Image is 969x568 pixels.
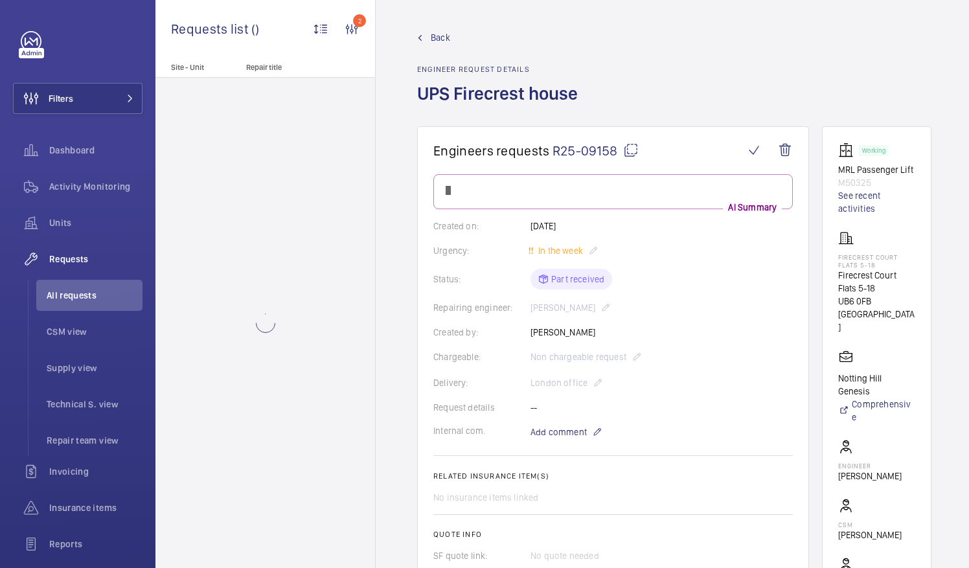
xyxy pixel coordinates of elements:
button: Filters [13,83,142,114]
p: CSM [838,521,902,528]
span: Requests list [171,21,251,37]
span: Insurance items [49,501,142,514]
span: CSM view [47,325,142,338]
h2: Quote info [433,530,793,539]
p: Firecrest Court Flats 5-18 [838,269,915,295]
p: [PERSON_NAME] [838,470,902,483]
p: M50325 [838,176,915,189]
p: Firecrest Court Flats 5-18 [838,253,915,269]
p: UB6 0FB [GEOGRAPHIC_DATA] [838,295,915,334]
span: Filters [49,92,73,105]
span: Activity Monitoring [49,180,142,193]
span: Add comment [530,426,587,438]
span: Dashboard [49,144,142,157]
p: AI Summary [723,201,782,214]
span: Invoicing [49,465,142,478]
p: Repair title [246,63,332,72]
span: R25-09158 [553,142,639,159]
h1: UPS Firecrest house [417,82,586,126]
span: Back [431,31,450,44]
p: MRL Passenger Lift [838,163,915,176]
span: Units [49,216,142,229]
span: All requests [47,289,142,302]
p: Notting Hill Genesis [838,372,915,398]
span: Requests [49,253,142,266]
p: [PERSON_NAME] [838,528,902,541]
span: Reports [49,538,142,551]
h2: Related insurance item(s) [433,471,793,481]
a: See recent activities [838,189,915,215]
span: Repair team view [47,434,142,447]
span: Supply view [47,361,142,374]
a: Comprehensive [838,398,915,424]
h2: Engineer request details [417,65,586,74]
img: elevator.svg [838,142,859,158]
p: Site - Unit [155,63,241,72]
p: Working [862,148,885,153]
span: Technical S. view [47,398,142,411]
p: Engineer [838,462,902,470]
span: Engineers requests [433,142,550,159]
